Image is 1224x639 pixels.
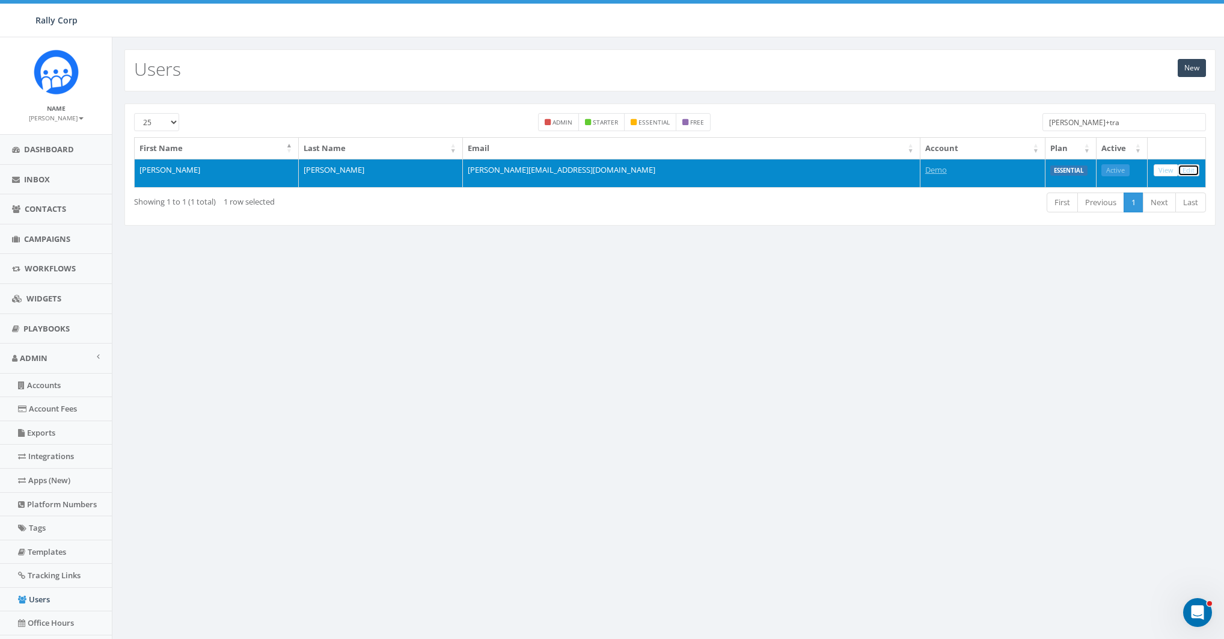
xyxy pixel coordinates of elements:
span: Dashboard [24,144,74,155]
h2: Users [134,59,181,79]
a: Next [1143,193,1176,212]
a: Previous [1077,193,1124,212]
a: [PERSON_NAME] [29,112,84,123]
a: Demo [925,164,947,175]
input: Type to search [1042,113,1206,131]
a: First [1047,193,1078,212]
div: Showing 1 to 1 (1 total) [134,191,570,208]
span: Inbox [24,174,50,185]
span: Widgets [26,293,61,304]
label: ESSENTIAL [1050,165,1088,176]
span: Playbooks [23,323,70,334]
small: essential [638,118,670,126]
span: 1 row selected [224,196,275,207]
img: Icon_1.png [34,49,79,94]
a: View [1154,164,1178,177]
th: Plan: activate to sort column ascending [1045,138,1097,159]
span: Campaigns [24,233,70,244]
a: Active [1101,164,1130,177]
span: Contacts [25,203,66,214]
span: Admin [20,353,47,363]
small: admin [552,118,572,126]
th: First Name: activate to sort column descending [135,138,299,159]
span: Workflows [25,263,76,274]
small: Name [47,104,66,113]
th: Email: activate to sort column ascending [463,138,920,159]
a: New [1178,59,1206,77]
th: Account: activate to sort column ascending [920,138,1045,159]
th: Active: activate to sort column ascending [1097,138,1148,159]
td: [PERSON_NAME] [299,159,463,188]
td: [PERSON_NAME][EMAIL_ADDRESS][DOMAIN_NAME] [463,159,920,188]
small: [PERSON_NAME] [29,114,84,122]
small: free [690,118,704,126]
iframe: Intercom live chat [1183,598,1212,627]
span: Rally Corp [35,14,78,26]
a: Last [1175,193,1206,212]
td: [PERSON_NAME] [135,159,299,188]
a: Edit [1178,164,1199,177]
th: Last Name: activate to sort column ascending [299,138,463,159]
small: starter [593,118,618,126]
a: 1 [1124,193,1143,212]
